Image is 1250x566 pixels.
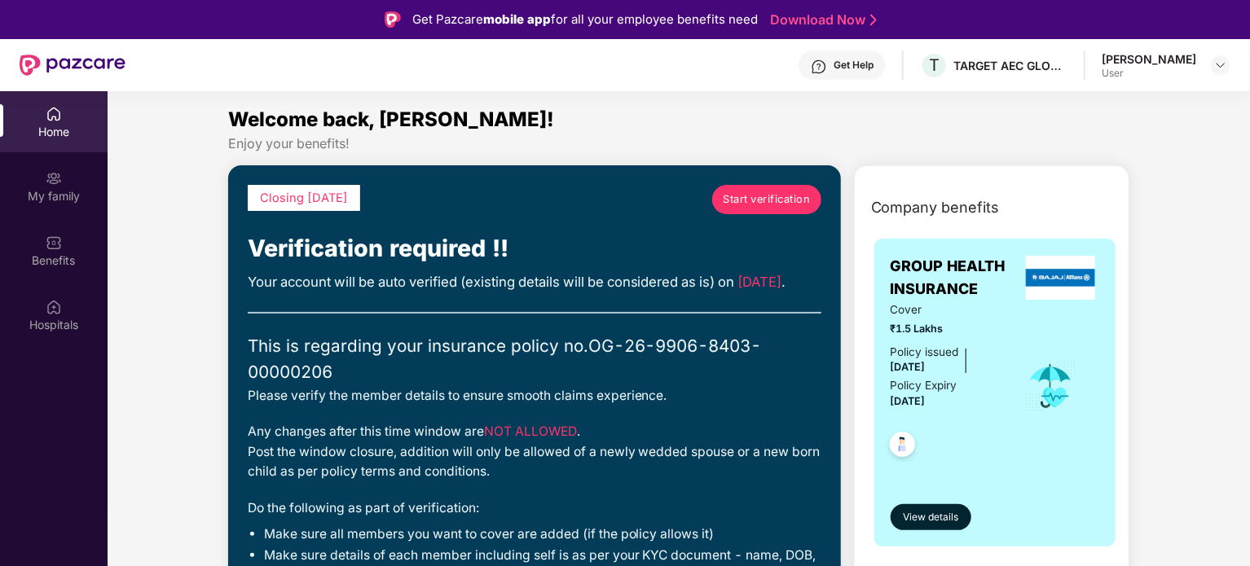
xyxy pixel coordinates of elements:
[953,58,1067,73] div: TARGET AEC GLOBAL PRIVATE LIMITED
[891,377,957,394] div: Policy Expiry
[870,11,877,29] img: Stroke
[712,185,821,214] a: Start verification
[248,498,821,519] div: Do the following as part of verification:
[1024,359,1077,413] img: icon
[484,423,577,439] span: NOT ALLOWED
[248,271,821,292] div: Your account will be auto verified (existing details will be considered as is) on .
[248,230,821,267] div: Verification required !!
[483,11,551,27] strong: mobile app
[1026,256,1096,300] img: insurerLogo
[412,10,758,29] div: Get Pazcare for all your employee benefits need
[1214,59,1227,72] img: svg+xml;base64,PHN2ZyBpZD0iRHJvcGRvd24tMzJ4MzIiIHhtbG5zPSJodHRwOi8vd3d3LnczLm9yZy8yMDAwL3N2ZyIgd2...
[903,510,958,525] span: View details
[20,55,125,76] img: New Pazcare Logo
[891,301,1002,318] span: Cover
[248,333,821,386] div: This is regarding your insurance policy no. OG-26-9906-8403-00000206
[46,299,62,315] img: svg+xml;base64,PHN2ZyBpZD0iSG9zcGl0YWxzIiB4bWxucz0iaHR0cDovL3d3dy53My5vcmcvMjAwMC9zdmciIHdpZHRoPS...
[811,59,827,75] img: svg+xml;base64,PHN2ZyBpZD0iSGVscC0zMngzMiIgeG1sbnM9Imh0dHA6Ly93d3cudzMub3JnLzIwMDAvc3ZnIiB3aWR0aD...
[385,11,401,28] img: Logo
[264,526,821,543] li: Make sure all members you want to cover are added (if the policy allows it)
[46,170,62,186] img: svg+xml;base64,PHN2ZyB3aWR0aD0iMjAiIGhlaWdodD0iMjAiIHZpZXdCb3g9IjAgMCAyMCAyMCIgZmlsbD0ibm9uZSIgeG...
[248,422,821,482] div: Any changes after this time window are . Post the window closure, addition will only be allowed o...
[1102,67,1196,80] div: User
[770,11,872,29] a: Download Now
[929,55,940,75] span: T
[891,504,971,530] button: View details
[891,344,959,361] div: Policy issued
[723,191,810,208] span: Start verification
[248,386,821,406] div: Please verify the member details to ensure smooth claims experience.
[871,196,1000,219] span: Company benefits
[882,427,922,467] img: svg+xml;base64,PHN2ZyB4bWxucz0iaHR0cDovL3d3dy53My5vcmcvMjAwMC9zdmciIHdpZHRoPSI0OC45NDMiIGhlaWdodD...
[260,191,348,205] span: Closing [DATE]
[891,361,926,373] span: [DATE]
[46,235,62,251] img: svg+xml;base64,PHN2ZyBpZD0iQmVuZWZpdHMiIHhtbG5zPSJodHRwOi8vd3d3LnczLm9yZy8yMDAwL3N2ZyIgd2lkdGg9Ij...
[228,135,1130,152] div: Enjoy your benefits!
[891,255,1022,301] span: GROUP HEALTH INSURANCE
[46,106,62,122] img: svg+xml;base64,PHN2ZyBpZD0iSG9tZSIgeG1sbnM9Imh0dHA6Ly93d3cudzMub3JnLzIwMDAvc3ZnIiB3aWR0aD0iMjAiIG...
[1102,51,1196,67] div: [PERSON_NAME]
[891,395,926,407] span: [DATE]
[228,107,554,131] span: Welcome back, [PERSON_NAME]!
[891,321,1002,337] span: ₹1.5 Lakhs
[834,59,874,72] div: Get Help
[738,274,782,290] span: [DATE]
